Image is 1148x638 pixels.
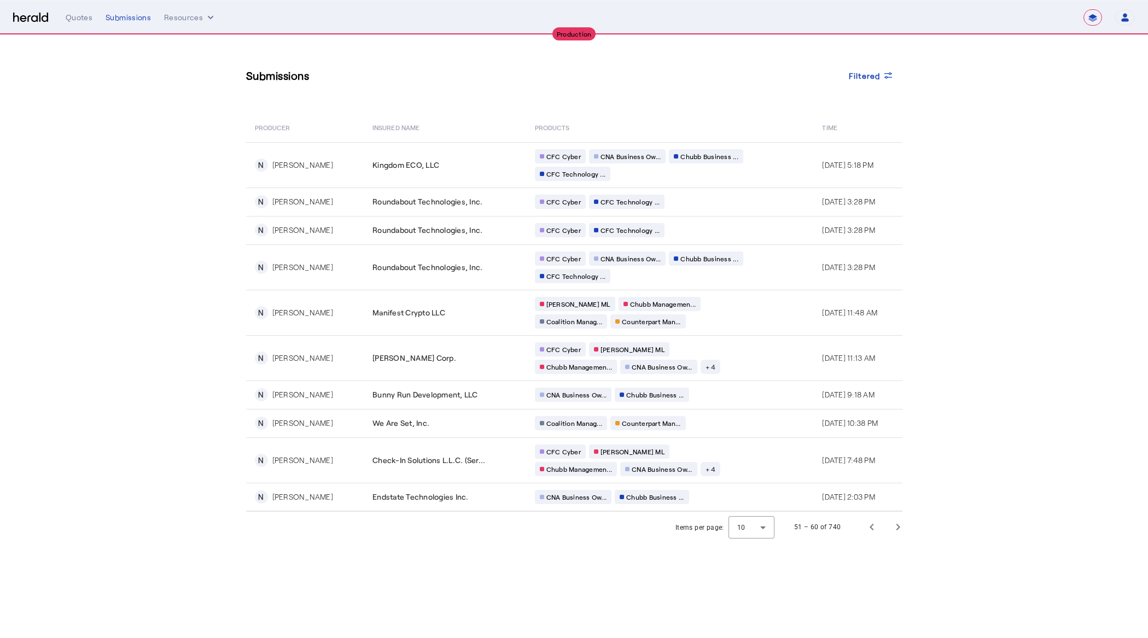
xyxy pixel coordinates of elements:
div: [PERSON_NAME] [272,307,333,318]
div: N [255,306,268,319]
span: CFC Cyber [546,254,581,263]
span: [DATE] 3:28 PM [822,197,875,206]
h3: Submissions [246,68,310,83]
span: CFC Technology ... [601,197,660,206]
button: Resources dropdown menu [164,12,216,23]
span: PRODUCTS [535,121,570,132]
span: Chubb Managemen... [546,362,613,371]
span: [DATE] 11:13 AM [822,353,875,362]
span: Manifest Crypto LLC [372,307,445,318]
span: Endstate Technologies Inc. [372,491,469,502]
span: CNA Business Ow... [601,254,661,263]
span: Counterpart Man... [622,419,681,428]
button: Filtered [840,66,902,85]
span: Roundabout Technologies, Inc. [372,262,482,273]
div: N [255,352,268,365]
div: N [255,261,268,274]
span: [PERSON_NAME] ML [546,300,610,308]
div: [PERSON_NAME] [272,455,333,466]
span: Coalition Manag... [546,317,603,326]
span: [DATE] 2:03 PM [822,492,875,501]
span: [DATE] 3:28 PM [822,225,875,235]
div: N [255,159,268,172]
span: Chubb Managemen... [630,300,696,308]
img: Herald Logo [13,13,48,23]
div: Items per page: [675,522,724,533]
span: [DATE] 11:48 AM [822,308,877,317]
div: N [255,454,268,467]
span: Roundabout Technologies, Inc. [372,225,482,236]
span: Kingdom ECO, LLC [372,160,439,171]
div: Quotes [66,12,92,23]
div: [PERSON_NAME] [272,418,333,429]
span: CFC Cyber [546,197,581,206]
div: [PERSON_NAME] [272,225,333,236]
span: CFC Cyber [546,152,581,161]
span: Chubb Business ... [626,493,684,501]
span: Chubb Managemen... [546,465,613,473]
span: Roundabout Technologies, Inc. [372,196,482,207]
span: Coalition Manag... [546,419,603,428]
div: [PERSON_NAME] [272,353,333,364]
div: [PERSON_NAME] [272,389,333,400]
span: [PERSON_NAME] ML [601,447,665,456]
span: Chubb Business ... [626,390,684,399]
span: [PERSON_NAME] ML [601,345,665,354]
div: [PERSON_NAME] [272,196,333,207]
div: 51 – 60 of 740 [794,522,841,532]
span: [PERSON_NAME] Corp. [372,353,456,364]
div: N [255,195,268,208]
span: [DATE] 5:18 PM [822,160,873,169]
div: Submissions [106,12,151,23]
div: [PERSON_NAME] [272,262,333,273]
span: [DATE] 10:38 PM [822,418,878,428]
span: CFC Technology ... [601,226,660,235]
span: Time [822,121,837,132]
div: N [255,388,268,401]
span: CNA Business Ow... [632,362,692,371]
button: Previous page [859,514,885,540]
span: [DATE] 3:28 PM [822,262,875,272]
span: Check-In Solutions L.L.C. (Ser... [372,455,485,466]
span: CNA Business Ow... [546,493,607,501]
table: Table view of all submissions by your platform [246,112,902,512]
span: CFC Technology ... [546,272,606,280]
div: N [255,224,268,237]
button: Next page [885,514,911,540]
span: [DATE] 7:48 PM [822,455,875,465]
span: + 4 [706,362,716,371]
span: + 4 [706,465,716,473]
span: CFC Cyber [546,226,581,235]
span: CNA Business Ow... [601,152,661,161]
span: Insured Name [372,121,419,132]
span: CNA Business Ow... [546,390,607,399]
span: CFC Cyber [546,447,581,456]
span: PRODUCER [255,121,290,132]
div: [PERSON_NAME] [272,491,333,502]
span: Bunny Run Development, LLC [372,389,478,400]
span: Counterpart Man... [622,317,681,326]
span: Filtered [849,70,881,81]
div: Production [552,27,596,40]
span: Chubb Business ... [680,254,738,263]
span: [DATE] 9:18 AM [822,390,875,399]
span: We Are Set, Inc. [372,418,429,429]
span: CNA Business Ow... [632,465,692,473]
span: Chubb Business ... [680,152,738,161]
div: [PERSON_NAME] [272,160,333,171]
div: N [255,417,268,430]
div: N [255,490,268,504]
span: CFC Technology ... [546,169,606,178]
span: CFC Cyber [546,345,581,354]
